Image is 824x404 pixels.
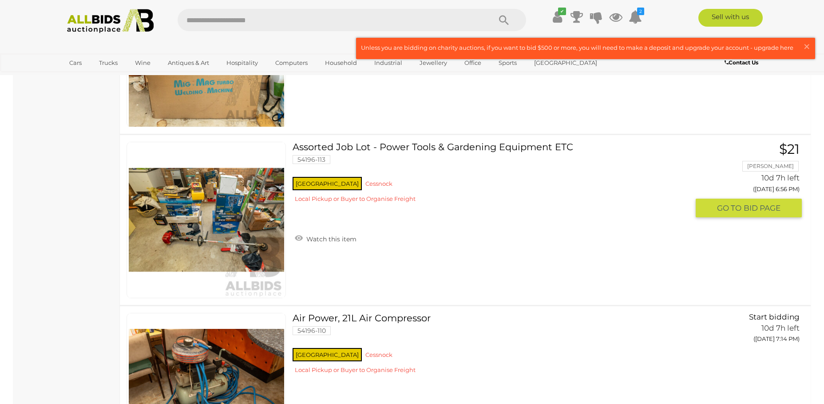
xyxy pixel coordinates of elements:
span: × [803,38,811,55]
a: Household [319,56,363,70]
a: Office [459,56,487,70]
a: Hospitality [221,56,264,70]
a: Start bidding 10d 7h left ([DATE] 7:14 PM) [702,313,802,348]
a: Sports [493,56,523,70]
a: Contact Us [725,58,761,68]
a: Air Power, 21L Air Compressor 54196-110 [GEOGRAPHIC_DATA] Cessnock Local Pickup or Buyer to Organ... [299,313,689,380]
a: Antiques & Art [162,56,215,70]
a: Industrial [368,56,408,70]
span: BID PAGE [744,203,780,213]
b: Contact Us [725,59,758,66]
i: 2 [637,8,644,15]
a: Assorted Job Lot - Power Tools & Gardening Equipment ETC 54196-113 [GEOGRAPHIC_DATA] Cessnock Loc... [299,142,689,209]
a: Jewellery [414,56,453,70]
a: Trucks [93,56,123,70]
span: GO TO [717,203,744,213]
img: 54196-113a.jpg [129,142,284,298]
span: Watch this item [304,235,357,243]
span: $21 [779,141,800,157]
a: [GEOGRAPHIC_DATA] [528,56,603,70]
button: Search [482,9,526,31]
a: 2 [629,9,642,25]
span: Start bidding [749,312,800,321]
a: $21 [PERSON_NAME] 10d 7h left ([DATE] 6:56 PM) GO TOBID PAGE [702,142,802,218]
a: Wine [129,56,156,70]
a: Computers [269,56,313,70]
a: Cars [63,56,87,70]
a: Watch this item [293,232,359,245]
button: GO TOBID PAGE [696,199,802,218]
a: Sell with us [698,9,763,27]
img: Allbids.com.au [62,9,158,33]
a: ✔ [551,9,564,25]
i: ✔ [558,8,566,15]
